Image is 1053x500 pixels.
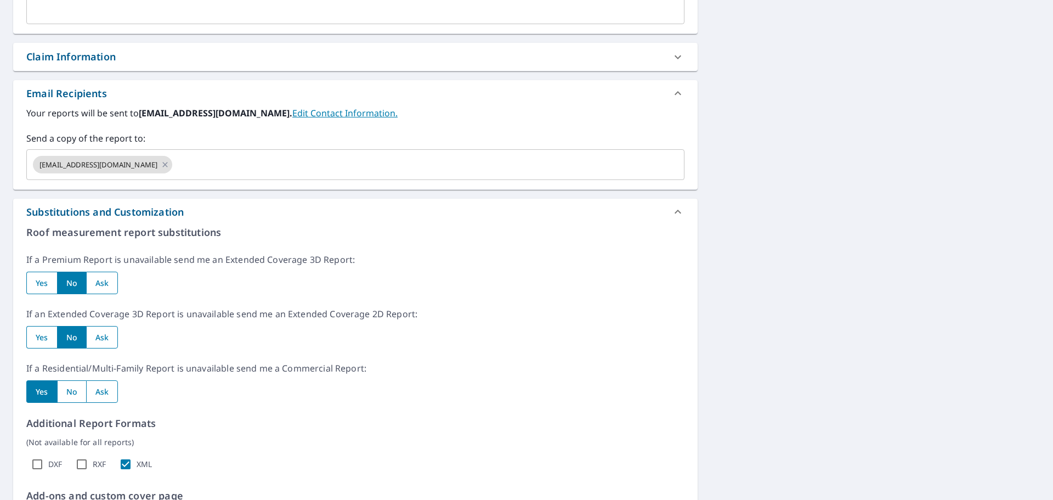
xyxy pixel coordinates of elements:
p: If an Extended Coverage 3D Report is unavailable send me an Extended Coverage 2D Report: [26,307,684,321]
div: Claim Information [26,49,116,64]
div: Substitutions and Customization [26,205,184,220]
div: [EMAIL_ADDRESS][DOMAIN_NAME] [33,156,172,173]
label: Send a copy of the report to: [26,132,684,145]
div: Email Recipients [26,86,107,101]
div: Email Recipients [13,80,698,106]
label: RXF [93,459,106,469]
div: Claim Information [13,43,698,71]
label: Your reports will be sent to [26,106,684,120]
p: Roof measurement report substitutions [26,225,684,240]
div: Substitutions and Customization [13,199,698,225]
a: EditContactInfo [292,107,398,119]
p: (Not available for all reports) [26,436,684,448]
label: DXF [48,459,62,469]
span: [EMAIL_ADDRESS][DOMAIN_NAME] [33,160,164,170]
label: XML [137,459,152,469]
p: Additional Report Formats [26,416,684,431]
b: [EMAIL_ADDRESS][DOMAIN_NAME]. [139,107,292,119]
p: If a Premium Report is unavailable send me an Extended Coverage 3D Report: [26,253,684,266]
p: If a Residential/Multi-Family Report is unavailable send me a Commercial Report: [26,362,684,375]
